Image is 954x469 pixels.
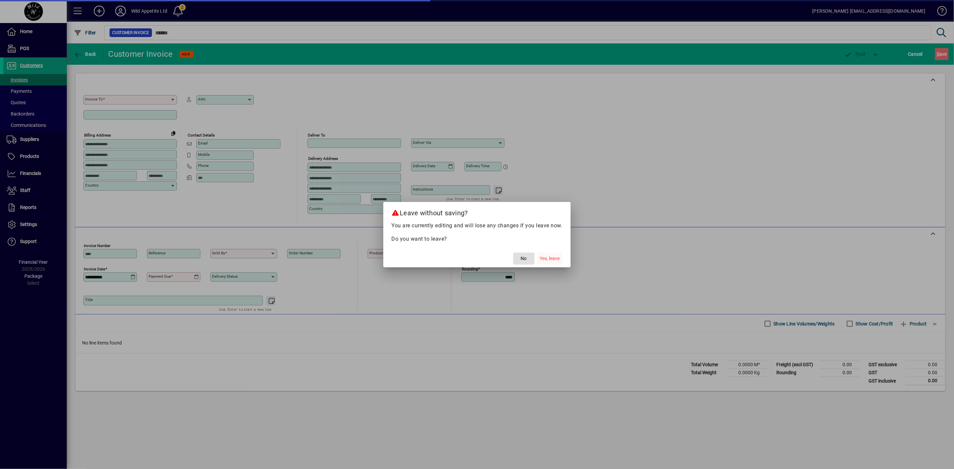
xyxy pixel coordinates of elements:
span: Yes, leave [540,255,560,262]
button: Yes, leave [537,253,563,265]
span: No [521,255,527,262]
p: You are currently editing and will lose any changes if you leave now. [391,222,563,230]
button: No [513,253,535,265]
h2: Leave without saving? [383,202,571,221]
p: Do you want to leave? [391,235,563,243]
